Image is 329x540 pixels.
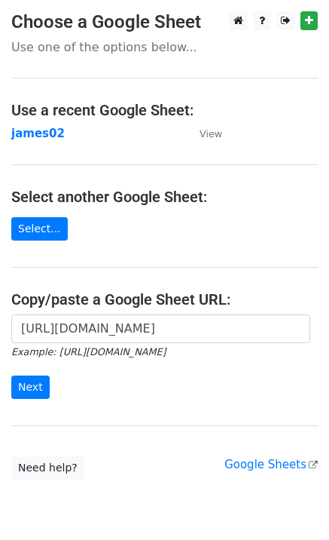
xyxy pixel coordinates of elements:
h4: Select another Google Sheet: [11,188,318,206]
h3: Choose a Google Sheet [11,11,318,33]
p: Use one of the options below... [11,39,318,55]
a: james02 [11,127,65,140]
input: Next [11,376,50,399]
input: Paste your Google Sheet URL here [11,314,310,343]
h4: Use a recent Google Sheet: [11,101,318,119]
a: Need help? [11,456,84,480]
small: Example: [URL][DOMAIN_NAME] [11,346,166,357]
a: Google Sheets [224,458,318,471]
a: View [184,127,222,140]
small: View [200,128,222,140]
a: Select... [11,217,68,241]
h4: Copy/paste a Google Sheet URL: [11,290,318,308]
